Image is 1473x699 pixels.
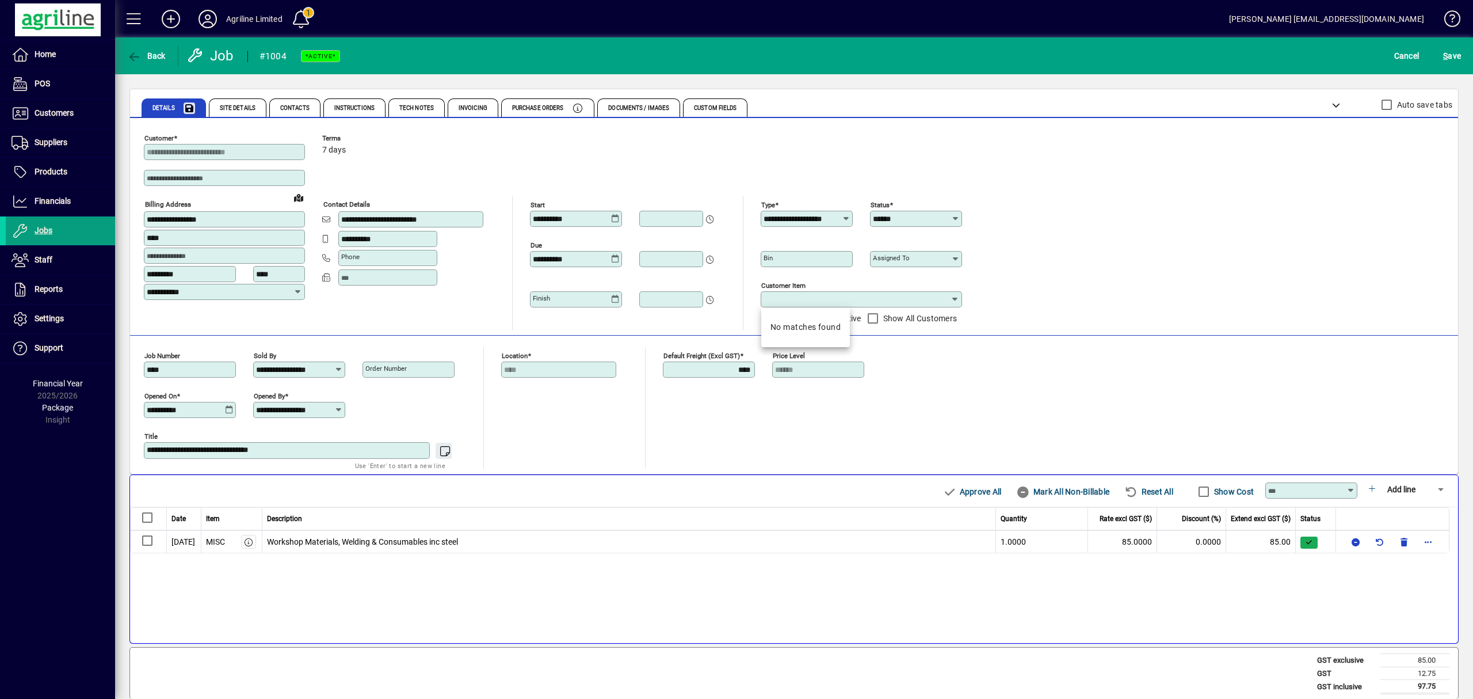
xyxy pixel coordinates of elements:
span: Discount (%) [1182,514,1221,524]
mat-label: Type [761,201,775,209]
span: Jobs [35,226,52,235]
span: Add line [1387,485,1415,494]
div: Agriline Limited [226,10,283,28]
a: Products [6,158,115,187]
td: 12.75 [1380,667,1449,680]
td: 1.0000 [996,530,1088,553]
td: 85.00 [1226,530,1296,553]
td: Workshop Materials, Welding & Consumables inc steel [262,530,997,553]
mat-option: No matches found [761,312,850,343]
app-page-header-button: Back [115,45,178,66]
span: S [1443,51,1448,60]
td: [DATE] [167,530,201,553]
span: Products [35,167,67,176]
div: MISC [206,536,225,548]
td: 85.0000 [1088,530,1157,553]
mat-label: Customer Item [761,282,806,290]
mat-label: Finish [533,294,550,302]
mat-label: Bin [764,254,773,262]
span: Tech Notes [399,105,434,111]
span: 7 days [322,146,346,155]
button: Profile [189,9,226,29]
mat-label: Title [144,432,158,440]
button: Mark All Non-Billable [1012,481,1114,502]
a: Support [6,334,115,363]
mat-label: Price Level [773,352,805,360]
div: #1004 [260,47,287,66]
a: Reports [6,275,115,304]
label: Auto save tabs [1395,99,1453,111]
span: POS [35,79,50,88]
mat-label: Order number [365,364,407,373]
label: Show All Customers [881,313,957,324]
div: No matches found [770,321,841,333]
mat-label: Status [871,201,890,209]
a: Financials [6,187,115,216]
span: Settings [35,314,64,323]
span: Invoicing [459,105,487,111]
span: Home [35,50,56,59]
mat-label: Start [531,201,545,209]
button: Back [124,45,169,66]
span: Status [1300,514,1321,524]
td: GST exclusive [1311,654,1380,667]
mat-hint: Use 'Enter' to start a new line [355,459,445,472]
span: Suppliers [35,138,67,147]
a: Staff [6,246,115,275]
button: Cancel [1391,45,1422,66]
a: Home [6,40,115,69]
span: Instructions [334,105,375,111]
mat-label: Location [502,352,528,360]
mat-label: Customer [144,134,174,142]
span: Purchase Orders [512,105,564,111]
mat-label: Job number [144,352,180,360]
div: [PERSON_NAME] [EMAIL_ADDRESS][DOMAIN_NAME] [1229,10,1424,28]
td: GST inclusive [1311,680,1380,694]
span: Extend excl GST ($) [1231,514,1291,524]
span: Description [267,514,302,524]
mat-label: Due [531,241,542,249]
button: Add [152,9,189,29]
mat-label: Default Freight (excl GST) [663,352,740,360]
mat-label: Assigned to [873,254,910,262]
span: Reset All [1124,483,1173,501]
span: Item [206,514,220,524]
button: Reset All [1120,481,1178,502]
button: Approve All [938,481,1006,502]
td: 85.00 [1380,654,1449,667]
span: Quantity [1001,514,1027,524]
span: Support [35,343,63,352]
mat-label: Opened On [144,392,177,400]
span: Back [127,51,166,60]
span: Approve All [942,483,1001,501]
span: Custom Fields [694,105,736,111]
span: Staff [35,255,52,264]
span: Cancel [1394,47,1419,65]
a: Settings [6,305,115,333]
mat-label: Opened by [254,392,285,400]
td: GST [1311,667,1380,680]
div: Job [187,47,236,65]
span: Rate excl GST ($) [1100,514,1152,524]
span: Customers [35,108,74,117]
span: Site Details [220,105,255,111]
span: Contacts [280,105,310,111]
td: 0.0000 [1157,530,1226,553]
span: Financial Year [33,379,83,388]
span: Package [42,403,73,412]
label: Show Cost [1212,486,1254,497]
span: Details [152,105,175,111]
span: Documents / Images [608,105,669,111]
a: Knowledge Base [1436,2,1459,40]
span: Reports [35,284,63,294]
span: Date [171,514,186,524]
a: View on map [289,188,308,207]
span: Terms [322,135,391,142]
mat-label: Sold by [254,352,276,360]
button: Save [1440,45,1464,66]
a: Suppliers [6,128,115,157]
mat-label: Phone [341,253,360,261]
td: 97.75 [1380,680,1449,694]
button: More options [1419,533,1437,551]
span: ave [1443,47,1461,65]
